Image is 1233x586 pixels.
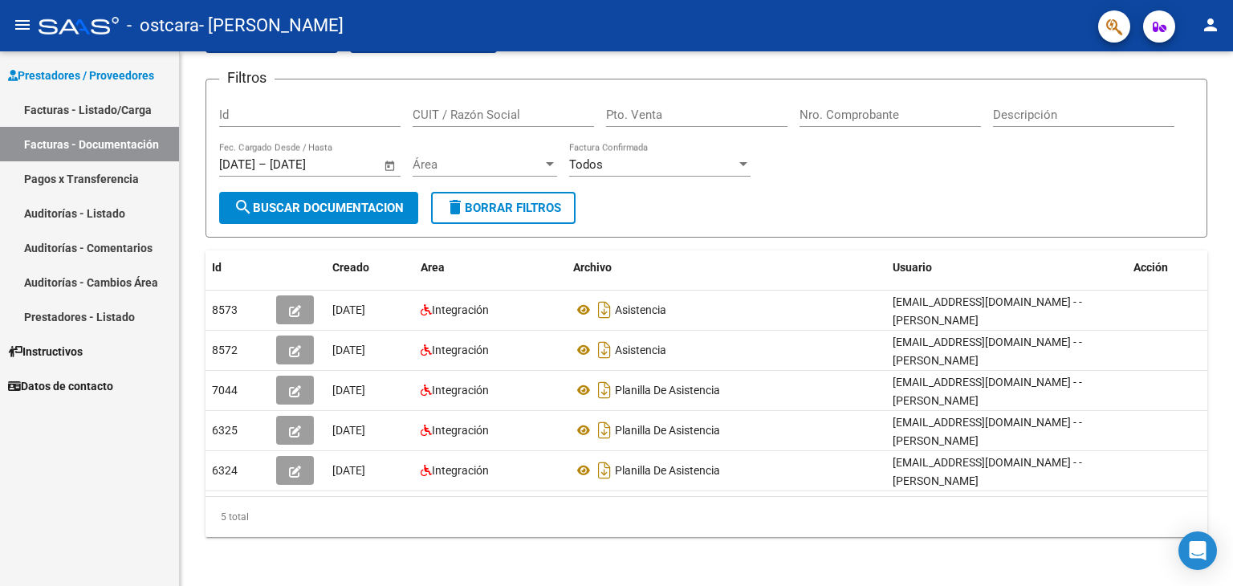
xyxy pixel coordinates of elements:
[615,384,720,397] span: Planilla De Asistencia
[326,250,414,285] datatable-header-cell: Creado
[413,157,543,172] span: Área
[234,197,253,217] mat-icon: search
[332,464,365,477] span: [DATE]
[8,343,83,360] span: Instructivos
[127,8,199,43] span: - ostcara
[446,201,561,215] span: Borrar Filtros
[205,497,1207,537] div: 5 total
[431,192,576,224] button: Borrar Filtros
[1133,261,1168,274] span: Acción
[573,261,612,274] span: Archivo
[615,344,666,356] span: Asistencia
[8,377,113,395] span: Datos de contacto
[594,417,615,443] i: Descargar documento
[594,297,615,323] i: Descargar documento
[615,424,720,437] span: Planilla De Asistencia
[332,261,369,274] span: Creado
[219,67,275,89] h3: Filtros
[432,464,489,477] span: Integración
[432,384,489,397] span: Integración
[893,416,1082,447] span: [EMAIL_ADDRESS][DOMAIN_NAME] - - [PERSON_NAME]
[212,384,238,397] span: 7044
[886,250,1127,285] datatable-header-cell: Usuario
[432,303,489,316] span: Integración
[212,261,222,274] span: Id
[199,8,344,43] span: - [PERSON_NAME]
[219,157,255,172] input: Start date
[615,464,720,477] span: Planilla De Asistencia
[567,250,886,285] datatable-header-cell: Archivo
[1201,15,1220,35] mat-icon: person
[594,458,615,483] i: Descargar documento
[381,157,400,175] button: Open calendar
[212,424,238,437] span: 6325
[893,336,1082,367] span: [EMAIL_ADDRESS][DOMAIN_NAME] - - [PERSON_NAME]
[414,250,567,285] datatable-header-cell: Area
[893,261,932,274] span: Usuario
[893,376,1082,407] span: [EMAIL_ADDRESS][DOMAIN_NAME] - - [PERSON_NAME]
[432,424,489,437] span: Integración
[446,197,465,217] mat-icon: delete
[332,303,365,316] span: [DATE]
[421,261,445,274] span: Area
[8,67,154,84] span: Prestadores / Proveedores
[332,384,365,397] span: [DATE]
[270,157,348,172] input: End date
[13,15,32,35] mat-icon: menu
[594,377,615,403] i: Descargar documento
[212,303,238,316] span: 8573
[1178,531,1217,570] div: Open Intercom Messenger
[893,295,1082,327] span: [EMAIL_ADDRESS][DOMAIN_NAME] - - [PERSON_NAME]
[212,464,238,477] span: 6324
[234,201,404,215] span: Buscar Documentacion
[594,337,615,363] i: Descargar documento
[1127,250,1207,285] datatable-header-cell: Acción
[615,303,666,316] span: Asistencia
[219,192,418,224] button: Buscar Documentacion
[258,157,267,172] span: –
[432,344,489,356] span: Integración
[212,344,238,356] span: 8572
[332,424,365,437] span: [DATE]
[332,344,365,356] span: [DATE]
[569,157,603,172] span: Todos
[893,456,1082,487] span: [EMAIL_ADDRESS][DOMAIN_NAME] - - [PERSON_NAME]
[205,250,270,285] datatable-header-cell: Id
